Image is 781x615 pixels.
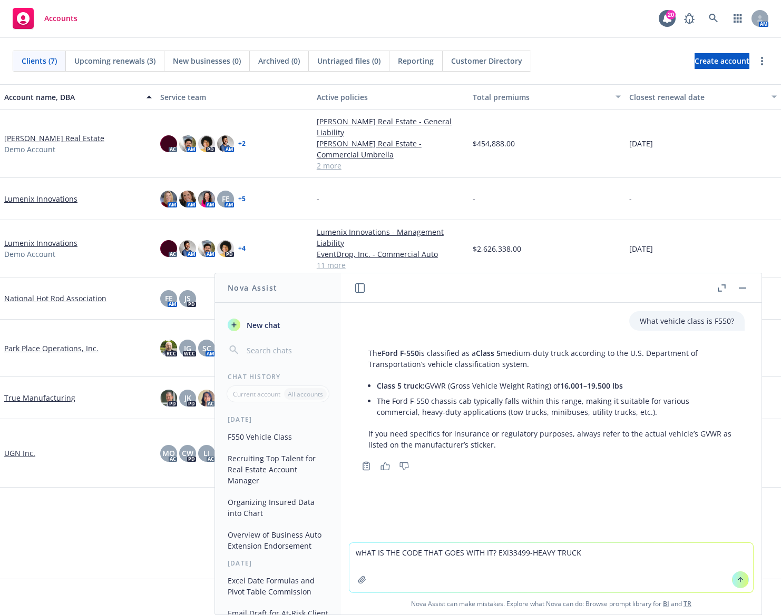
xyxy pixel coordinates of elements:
[317,260,464,271] a: 11 more
[223,428,333,445] button: F550 Vehicle Class
[22,55,57,66] span: Clients (7)
[629,193,632,204] span: -
[317,92,464,103] div: Active policies
[160,191,177,207] img: photo
[223,315,333,334] button: New chat
[382,348,419,358] span: Ford F-550
[473,243,521,254] span: $2,626,338.00
[4,133,104,144] a: [PERSON_NAME] Real Estate
[202,343,211,354] span: SC
[258,55,300,66] span: Archived (0)
[217,240,234,257] img: photo
[313,84,468,110] button: Active policies
[4,92,140,103] div: Account name, DBA
[368,428,734,450] p: If you need specifics for insurance or regulatory purposes, always refer to the actual vehicle’s ...
[215,415,341,424] div: [DATE]
[215,559,341,568] div: [DATE]
[173,55,241,66] span: New businesses (0)
[377,381,425,391] span: Class 5 truck:
[156,84,312,110] button: Service team
[288,390,323,399] p: All accounts
[198,191,215,207] img: photo
[160,390,177,406] img: photo
[473,92,609,103] div: Total premiums
[198,135,215,152] img: photo
[377,393,734,420] li: The Ford F-550 chassis cab typically falls within this range, making it suitable for various comm...
[228,282,277,293] h1: Nova Assist
[629,138,653,149] span: [DATE]
[203,448,210,459] span: LI
[8,4,82,33] a: Accounts
[160,240,177,257] img: photo
[184,392,191,403] span: JK
[245,320,280,331] span: New chat
[473,138,515,149] span: $454,888.00
[317,249,464,260] a: EventDrop, Inc. - Commercial Auto
[377,378,734,393] li: GVWR (Gross Vehicle Weight Rating) of
[179,191,196,207] img: photo
[695,53,749,69] a: Create account
[4,144,55,155] span: Demo Account
[238,245,246,252] a: + 4
[184,293,191,304] span: JS
[451,55,522,66] span: Customer Directory
[666,10,676,19] div: 20
[756,55,768,67] a: more
[317,116,464,138] a: [PERSON_NAME] Real Estate - General Liability
[198,240,215,257] img: photo
[238,196,246,202] a: + 5
[362,461,371,471] svg: Copy to clipboard
[179,135,196,152] img: photo
[4,343,99,354] a: Park Place Operations, Inc.
[160,92,308,103] div: Service team
[223,572,333,600] button: Excel Date Formulas and Pivot Table Commission
[468,84,624,110] button: Total premiums
[4,293,106,304] a: National Hot Rod Association
[160,135,177,152] img: photo
[629,243,653,254] span: [DATE]
[703,8,724,29] a: Search
[317,193,319,204] span: -
[184,343,191,354] span: JG
[179,240,196,257] img: photo
[629,92,765,103] div: Closest renewal date
[317,160,464,171] a: 2 more
[317,226,464,249] a: Lumenix Innovations - Management Liability
[223,450,333,489] button: Recruiting Top Talent for Real Estate Account Manager
[4,193,77,204] a: Lumenix Innovations
[349,543,753,592] textarea: wHAT IS THE CODE THAT GOES WITH IT? EXl33499-HEAVY TRUCK
[4,249,55,260] span: Demo Account
[222,193,230,204] span: FE
[368,348,734,370] p: The is classified as a medium-duty truck according to the U.S. Department of Transportation’s veh...
[476,348,501,358] span: Class 5
[165,293,173,304] span: FE
[4,392,75,403] a: True Manufacturing
[4,237,77,249] a: Lumenix Innovations
[679,8,700,29] a: Report a Bug
[640,315,734,326] p: What vehicle class is F550?
[396,459,413,473] button: Thumbs down
[217,135,234,152] img: photo
[317,138,464,160] a: [PERSON_NAME] Real Estate - Commercial Umbrella
[4,448,35,459] a: UGN Inc.
[182,448,193,459] span: CW
[162,448,175,459] span: MQ
[74,55,155,66] span: Upcoming renewals (3)
[160,340,177,356] img: photo
[198,390,215,406] img: photo
[215,372,341,381] div: Chat History
[398,55,434,66] span: Reporting
[727,8,748,29] a: Switch app
[560,381,623,391] span: 16,001–19,500 lbs
[684,599,691,608] a: TR
[317,55,380,66] span: Untriaged files (0)
[473,193,475,204] span: -
[233,390,280,399] p: Current account
[223,526,333,554] button: Overview of Business Auto Extension Endorsement
[345,593,757,614] span: Nova Assist can make mistakes. Explore what Nova can do: Browse prompt library for and
[245,343,328,358] input: Search chats
[44,14,77,23] span: Accounts
[625,84,781,110] button: Closest renewal date
[223,493,333,522] button: Organizing Insured Data into Chart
